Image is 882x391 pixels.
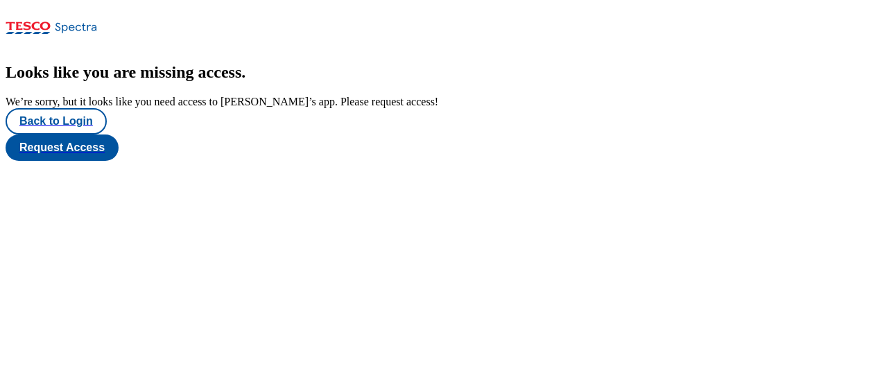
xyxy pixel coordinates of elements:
span: . [241,63,245,81]
button: Back to Login [6,108,107,134]
a: Request Access [6,134,876,161]
h2: Looks like you are missing access [6,63,876,82]
button: Request Access [6,134,119,161]
a: Back to Login [6,108,876,134]
div: We’re sorry, but it looks like you need access to [PERSON_NAME]’s app. Please request access! [6,96,876,108]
